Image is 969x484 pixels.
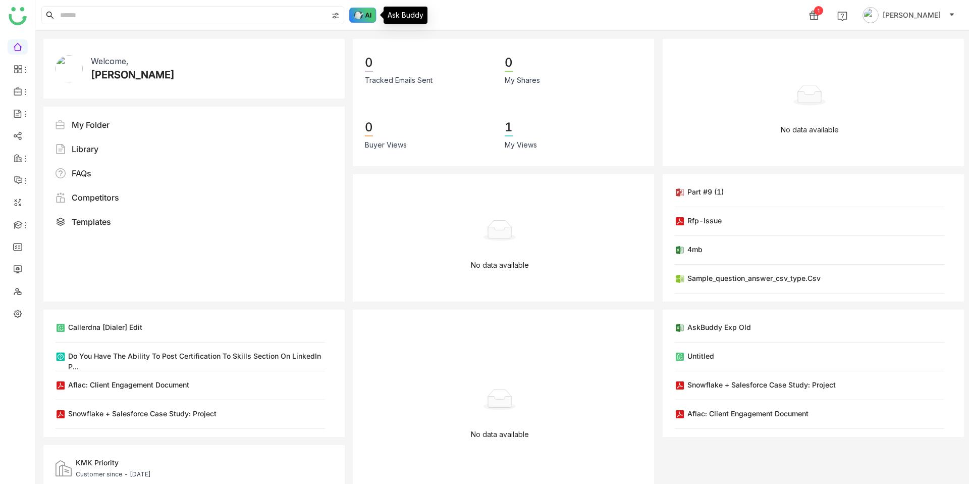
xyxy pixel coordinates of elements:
div: 1 [814,6,823,15]
div: My Shares [505,75,540,86]
p: No data available [471,429,529,440]
p: No data available [471,260,529,271]
div: Templates [72,216,111,228]
img: 61307121755ca5673e314e4d [56,55,83,82]
div: callerdna [dialer] edit [68,322,142,332]
div: My Views [505,139,537,151]
div: Library [72,143,98,155]
div: Ask Buddy [384,7,427,24]
div: Snowflake + Salesforce Case Study: Project [68,408,217,419]
img: ask-buddy-hover.svg [349,8,376,23]
div: Aflac: Client Engagement Document [68,379,189,390]
button: [PERSON_NAME] [860,7,957,23]
div: 0 [505,55,513,72]
div: Customer since - [DATE] [76,470,151,479]
div: Aflac: Client Engagement Document [687,408,809,419]
div: Buyer Views [365,139,407,151]
div: Do you have the ability to post certification to skills section on LinkedIn p... [68,351,325,372]
div: Untitled [687,351,714,361]
div: 0 [365,119,373,136]
span: [PERSON_NAME] [883,10,941,21]
div: Welcome, [91,55,128,67]
img: customers.svg [56,460,72,476]
div: rfp-issue [687,215,722,226]
div: 1 [505,119,513,136]
div: My Folder [72,119,110,131]
div: FAQs [72,167,91,179]
div: 4mb [687,244,703,255]
div: Sample_question_answer_csv_type.csv [687,273,821,283]
div: [PERSON_NAME] [91,67,175,82]
img: help.svg [837,11,847,21]
div: KMK Priority [76,457,151,468]
div: Competitors [72,191,119,204]
div: Part #9 (1) [687,186,724,197]
div: Snowflake + Salesforce Case Study: Project [687,379,836,390]
p: No data available [781,124,839,135]
img: avatar [863,7,879,23]
div: 0 [365,55,373,72]
img: search-type.svg [332,12,340,20]
div: Tracked Emails Sent [365,75,433,86]
img: logo [9,7,27,25]
div: AskBuddy Exp old [687,322,751,332]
